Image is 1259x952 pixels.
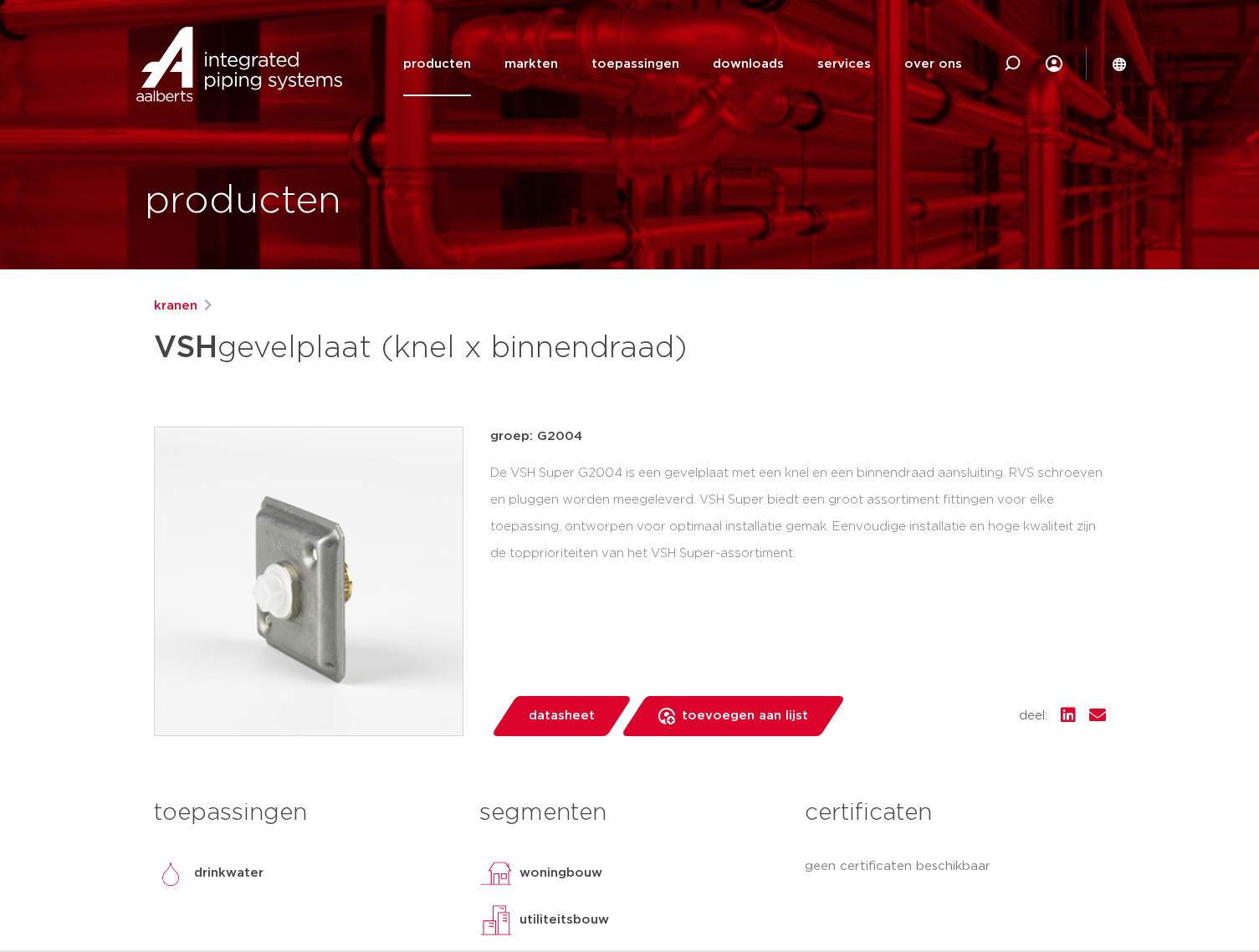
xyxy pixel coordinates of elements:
[479,796,780,830] h3: segmenten
[490,696,632,736] a: datasheet
[713,32,784,96] a: downloads
[145,175,341,228] h1: producten
[1019,706,1047,726] span: deel:
[154,796,454,830] h3: toepassingen
[805,796,1105,830] h3: certificaten
[519,910,609,930] p: utiliteitsbouw
[154,323,782,373] h1: gevelplaat (knel x binnendraad)
[479,857,513,890] img: woningbouw
[1046,45,1062,82] div: my IPS
[817,32,871,96] a: services
[155,427,463,735] img: Product Image for VSH gevelplaat (knel x binnendraad)
[805,857,1105,877] p: geen certificaten beschikbaar
[904,32,962,96] a: over ons
[490,427,1106,447] p: groep: G2004
[403,32,962,96] nav: Menu
[591,32,679,96] a: toepassingen
[529,703,595,729] span: datasheet
[682,703,808,729] span: toevoegen aan lijst
[154,333,218,363] strong: VSH
[479,903,513,937] img: utiliteitsbouw
[403,32,471,96] a: producten
[490,460,1106,566] div: De VSH Super G2004 is een gevelplaat met een knel en een binnendraad aansluiting. RVS schroeven e...
[194,863,264,883] p: drinkwater
[154,296,197,316] a: kranen
[519,863,602,883] p: woningbouw
[504,32,558,96] a: markten
[154,857,187,890] img: drinkwater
